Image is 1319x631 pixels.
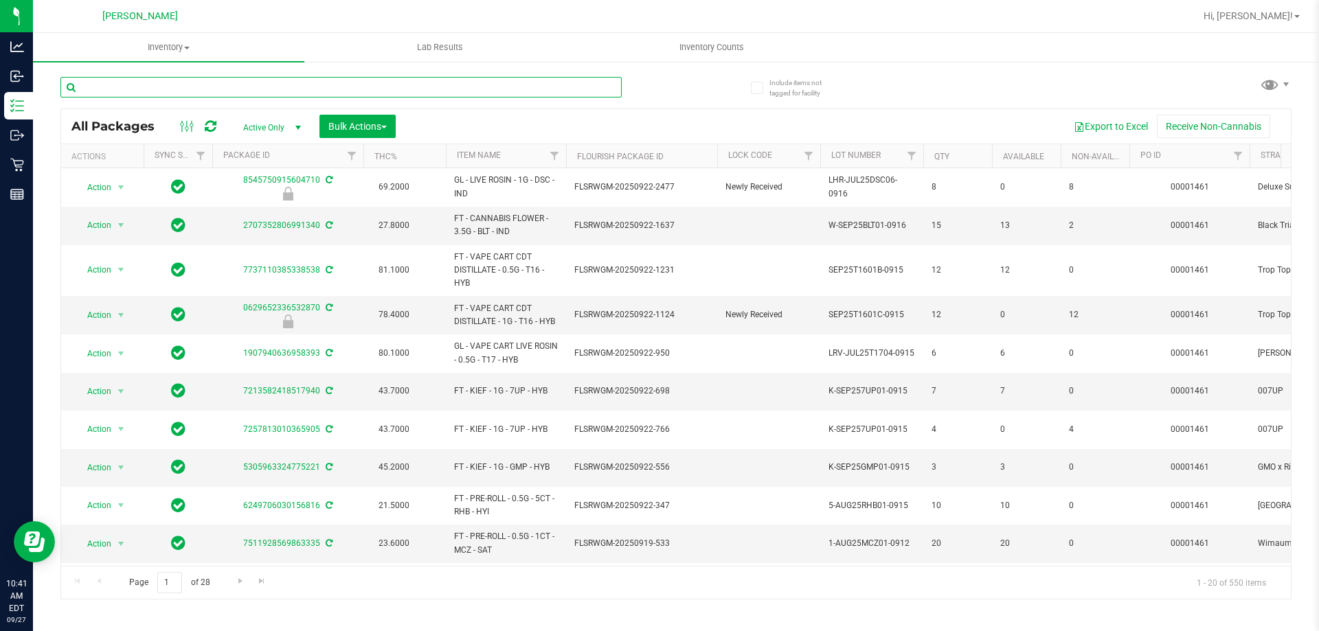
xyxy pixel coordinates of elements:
span: Newly Received [725,181,812,194]
a: 00001461 [1171,310,1209,319]
span: 0 [1069,499,1121,512]
span: 4 [1069,423,1121,436]
a: 7213582418517940 [243,386,320,395]
span: 43.7000 [372,420,416,439]
span: select [113,382,130,401]
span: In Sync [171,343,185,363]
span: SEP25T1601C-0915 [828,308,915,321]
a: 7511928569863335 [243,538,320,548]
span: Page of 28 [117,572,221,593]
span: Inventory [33,41,304,54]
span: Inventory Counts [661,41,763,54]
span: In Sync [171,420,185,439]
a: 00001461 [1171,182,1209,192]
a: 00001461 [1171,501,1209,510]
span: 1 - 20 of 550 items [1186,572,1277,593]
a: 2707352806991340 [243,220,320,230]
span: Sync from Compliance System [324,424,332,434]
span: In Sync [171,496,185,515]
span: In Sync [171,381,185,400]
span: LHR-JUL25DSC06-0916 [828,174,915,200]
a: 00001461 [1171,538,1209,548]
span: In Sync [171,305,185,324]
span: 0 [1069,537,1121,550]
span: FT - KIEF - 1G - 7UP - HYB [454,423,558,436]
inline-svg: Retail [10,158,24,172]
span: Lab Results [398,41,482,54]
span: Action [75,178,112,197]
a: Go to the last page [252,572,272,590]
span: 80.1000 [372,343,416,363]
span: 3 [1000,461,1052,474]
a: 00001461 [1171,424,1209,434]
a: 5305963324775221 [243,462,320,472]
inline-svg: Outbound [10,128,24,142]
span: In Sync [171,177,185,196]
span: SEP25T1601B-0915 [828,264,915,277]
a: Item Name [457,150,501,160]
inline-svg: Inventory [10,99,24,113]
span: 81.1000 [372,260,416,280]
button: Export to Excel [1065,115,1157,138]
span: 15 [932,219,984,232]
span: FLSRWGM-20250922-1231 [574,264,709,277]
span: Action [75,344,112,363]
a: Available [1003,152,1044,161]
a: 1907940636958393 [243,348,320,358]
div: Actions [71,152,138,161]
iframe: Resource center [14,521,55,562]
a: Lot Number [831,150,881,160]
span: 78.4000 [372,305,416,325]
span: select [113,344,130,363]
span: FLSRWGM-20250922-347 [574,499,709,512]
a: Inventory [33,33,304,62]
a: Strain [1261,150,1289,160]
span: 8 [932,181,984,194]
button: Receive Non-Cannabis [1157,115,1270,138]
span: Action [75,382,112,401]
span: 6 [1000,347,1052,360]
a: 7257813010365905 [243,424,320,434]
inline-svg: Inbound [10,69,24,83]
span: Action [75,420,112,439]
span: 0 [1000,423,1052,436]
span: Include items not tagged for facility [769,78,838,98]
a: 00001461 [1171,386,1209,395]
a: Filter [1227,144,1250,168]
a: Flourish Package ID [577,152,664,161]
span: Action [75,306,112,325]
a: Filter [901,144,923,168]
span: In Sync [171,216,185,235]
div: Newly Received [210,187,365,200]
span: 13 [1000,219,1052,232]
span: Sync from Compliance System [324,303,332,312]
span: FLSRWGM-20250922-2477 [574,181,709,194]
div: Newly Received [210,314,365,328]
a: THC% [374,152,397,161]
span: FLSRWGM-20250919-533 [574,537,709,550]
span: 27.8000 [372,216,416,236]
span: select [113,496,130,515]
span: Action [75,260,112,279]
span: 12 [1000,264,1052,277]
span: FT - CANNABIS FLOWER - 3.5G - BLT - IND [454,212,558,238]
span: 10 [932,499,984,512]
span: 0 [1069,385,1121,398]
span: 3 [932,461,984,474]
a: Inventory Counts [576,33,847,62]
a: Sync Status [155,150,207,160]
span: Action [75,496,112,515]
p: 10:41 AM EDT [6,577,27,615]
span: GL - VAPE CART LIVE ROSIN - 0.5G - T17 - HYB [454,340,558,366]
span: 69.2000 [372,177,416,197]
span: 23.6000 [372,534,416,553]
span: Newly Received [725,308,812,321]
span: [PERSON_NAME] [102,10,178,22]
span: 4 [932,423,984,436]
span: 21.5000 [372,496,416,516]
span: select [113,534,130,553]
span: FLSRWGM-20250922-698 [574,385,709,398]
span: Sync from Compliance System [324,462,332,472]
span: 20 [932,537,984,550]
span: In Sync [171,260,185,279]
